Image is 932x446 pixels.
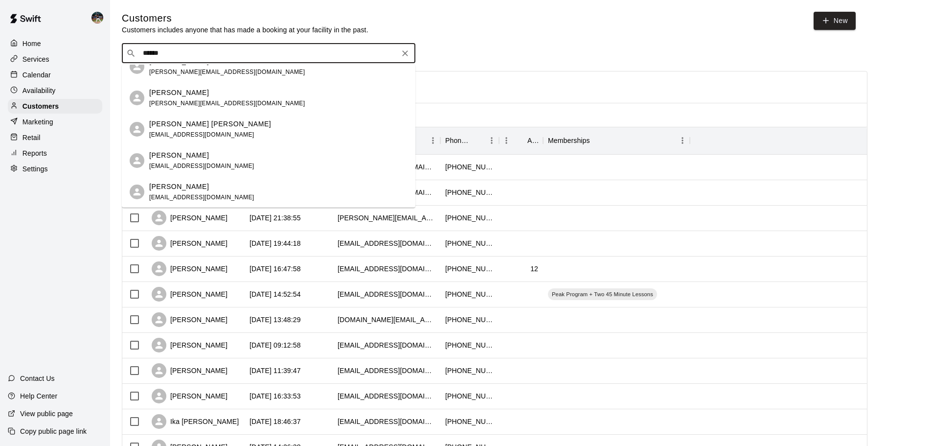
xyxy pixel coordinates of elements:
p: [PERSON_NAME] [149,182,209,192]
div: darcy.hoy@gmail.com [338,213,435,223]
div: Cooper Wade [130,59,144,74]
span: [PERSON_NAME][EMAIL_ADDRESS][DOMAIN_NAME] [149,69,305,75]
div: Memberships [543,127,690,154]
span: [EMAIL_ADDRESS][DOMAIN_NAME] [149,194,254,201]
div: +14062028008 [445,366,494,376]
p: Customers [23,101,59,111]
a: Settings [8,162,102,176]
p: Calendar [23,70,51,80]
div: kpatterson.mt@gmail.com [338,315,435,325]
div: +14064651028 [445,264,494,274]
button: Sort [590,134,604,147]
div: ikkivdw@hotmail.com [338,417,435,426]
p: Customers includes anyone that has made a booking at your facility in the past. [122,25,368,35]
div: meghantwirth@gmail.com [338,238,435,248]
p: [PERSON_NAME] [PERSON_NAME] [149,119,271,129]
p: Settings [23,164,48,174]
div: Phone Number [445,127,471,154]
p: Reports [23,148,47,158]
div: Cooper Simonson [130,122,144,137]
div: [PERSON_NAME] [152,312,227,327]
span: [PERSON_NAME][EMAIL_ADDRESS][DOMAIN_NAME] [149,100,305,107]
span: [EMAIL_ADDRESS][DOMAIN_NAME] [149,131,254,138]
div: Email [333,127,440,154]
div: 2025-09-26 11:39:47 [250,366,301,376]
img: Nolan Gilbert [91,12,103,23]
div: Ika [PERSON_NAME] [152,414,239,429]
span: [EMAIL_ADDRESS][DOMAIN_NAME] [149,163,254,169]
a: Calendar [8,68,102,82]
div: Peak Program + Two 45 Minute Lessons [548,288,657,300]
div: +14064598538 [445,213,494,223]
p: Copy public page link [20,426,87,436]
div: 12 [530,264,538,274]
div: +14064596436 [445,289,494,299]
div: +15138231669 [445,188,494,197]
a: Marketing [8,115,102,129]
p: Services [23,54,49,64]
div: [PERSON_NAME] [152,363,227,378]
p: Help Center [20,391,57,401]
div: brandonuhl28@gmail.com [338,264,435,274]
p: View public page [20,409,73,419]
div: wmrlivestock@gmail.com [338,340,435,350]
div: [PERSON_NAME] [152,236,227,251]
p: Marketing [23,117,53,127]
p: Retail [23,133,41,142]
div: ttroyer6@hotmail.com [338,289,435,299]
a: Customers [8,99,102,114]
div: Search customers by name or email [122,44,415,63]
div: [PERSON_NAME] [152,211,227,225]
div: Age [499,127,543,154]
button: Menu [499,133,514,148]
div: Cooper Doud [130,185,144,199]
div: +14064750225 [445,340,494,350]
div: 2025-09-23 18:46:37 [250,417,301,426]
div: Home [8,36,102,51]
div: gloriacox92@gmail.com [338,366,435,376]
button: Menu [675,133,690,148]
button: Sort [514,134,527,147]
p: [PERSON_NAME] [149,150,209,161]
div: [PERSON_NAME] [152,389,227,403]
a: Reports [8,146,102,161]
h5: Customers [122,12,368,25]
div: [PERSON_NAME] [152,338,227,352]
div: +14064651575 [445,315,494,325]
div: Age [527,127,538,154]
div: [PERSON_NAME] [152,261,227,276]
p: Contact Us [20,374,55,383]
div: 2025-09-28 13:48:29 [250,315,301,325]
button: Sort [471,134,484,147]
div: Nolan Gilbert [90,8,110,27]
div: ashleyrooney_46@hotmail.com [338,391,435,401]
div: Cooper Martin [130,153,144,168]
a: Availability [8,83,102,98]
div: Cooper Lawson [130,91,144,105]
div: 2025-10-05 16:47:58 [250,264,301,274]
p: Availability [23,86,56,95]
span: Peak Program + Two 45 Minute Lessons [548,290,657,298]
button: Menu [426,133,440,148]
div: +14064599908 [445,238,494,248]
a: Retail [8,130,102,145]
div: 2025-09-28 09:12:58 [250,340,301,350]
a: Services [8,52,102,67]
div: 2025-09-25 16:33:53 [250,391,301,401]
div: +14062020097 [445,417,494,426]
div: +14065658585 [445,162,494,172]
button: Clear [398,47,412,60]
button: Menu [484,133,499,148]
div: 2025-09-28 14:52:54 [250,289,301,299]
div: 2025-10-07 19:44:18 [250,238,301,248]
div: 2025-10-07 21:38:55 [250,213,301,223]
a: New [814,12,856,30]
p: Home [23,39,41,48]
